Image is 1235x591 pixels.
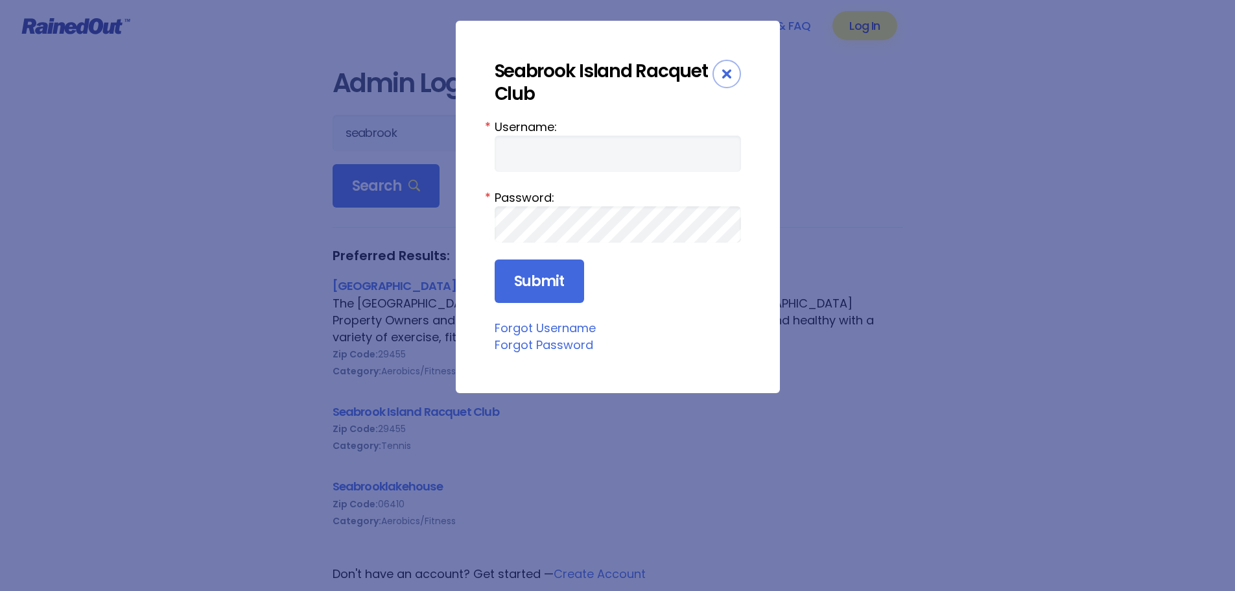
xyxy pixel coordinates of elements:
input: Submit [495,259,584,304]
div: Seabrook Island Racquet Club [495,60,712,105]
label: Password: [495,189,741,206]
div: Close [712,60,741,88]
label: Username: [495,118,741,136]
a: Forgot Password [495,337,593,353]
a: Forgot Username [495,320,596,336]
